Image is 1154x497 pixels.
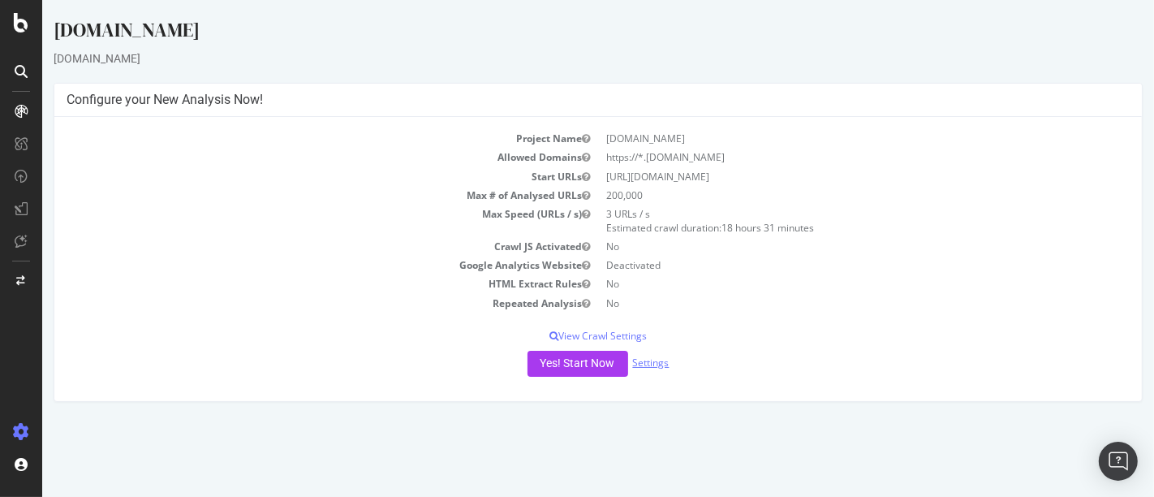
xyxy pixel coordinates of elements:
[24,274,556,293] td: HTML Extract Rules
[24,167,556,186] td: Start URLs
[11,50,1100,67] div: [DOMAIN_NAME]
[556,205,1087,237] td: 3 URLs / s Estimated crawl duration:
[24,256,556,274] td: Google Analytics Website
[556,148,1087,166] td: https://*.[DOMAIN_NAME]
[556,274,1087,293] td: No
[24,186,556,205] td: Max # of Analysed URLs
[485,351,586,377] button: Yes! Start Now
[24,237,556,256] td: Crawl JS Activated
[24,92,1087,108] h4: Configure your New Analysis Now!
[556,294,1087,313] td: No
[24,294,556,313] td: Repeated Analysis
[556,237,1087,256] td: No
[24,205,556,237] td: Max Speed (URLs / s)
[24,129,556,148] td: Project Name
[556,256,1087,274] td: Deactivated
[24,148,556,166] td: Allowed Domains
[24,329,1087,343] p: View Crawl Settings
[11,16,1100,50] div: [DOMAIN_NAME]
[556,186,1087,205] td: 200,000
[556,129,1087,148] td: [DOMAIN_NAME]
[591,356,627,370] a: Settings
[679,221,772,235] span: 18 hours 31 minutes
[1099,442,1138,481] div: Open Intercom Messenger
[556,167,1087,186] td: [URL][DOMAIN_NAME]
